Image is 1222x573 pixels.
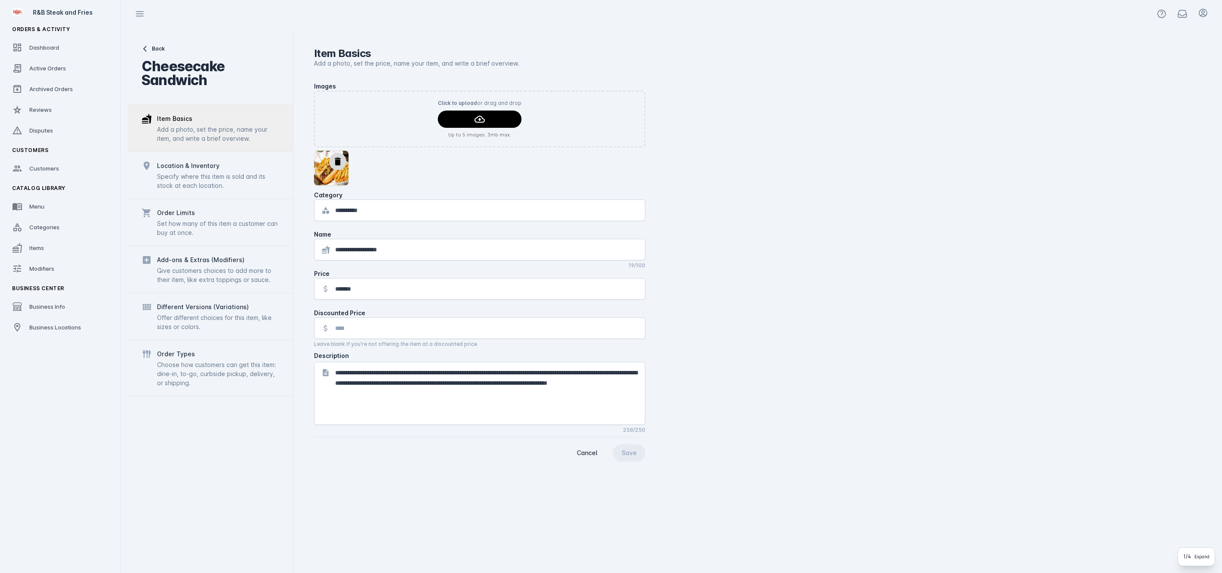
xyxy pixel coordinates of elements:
[628,260,645,269] mat-hint: 19/100
[5,218,116,237] a: Categories
[141,45,283,53] button: Back
[5,297,116,316] a: Business Info
[12,26,70,32] span: Orders & Activity
[29,224,60,231] span: Categories
[5,121,116,140] a: Disputes
[157,114,192,124] div: Item Basics
[5,159,116,178] a: Customers
[33,8,112,17] div: R&B Steak and Fries
[1194,554,1209,560] button: Expand
[157,266,279,284] div: Give customers choices to add more to their item, like extra toppings or sauce.
[333,156,343,167] mat-icon: delete
[314,230,331,239] div: Name
[29,303,65,310] span: Business Info
[157,161,220,171] div: Location & Inventory
[157,360,279,387] div: Choose how customers can get this item: dine-in, to-go, curbside pickup, delivery, or shipping.
[314,82,336,91] div: Images
[157,255,245,265] div: Add-ons & Extras (Modifiers)
[5,59,116,78] a: Active Orders
[568,444,606,462] button: Cancel
[5,259,116,278] a: Modifiers
[5,38,116,57] a: Dashboard
[314,351,349,360] div: Description
[29,265,54,272] span: Modifiers
[438,111,521,128] button: continue
[157,302,249,312] div: Different Versions (Variations)
[157,125,279,143] div: Add a photo, set the price, name your item, and write a brief overview.
[438,131,521,139] small: Up to 5 images. 3mb max.
[314,48,519,59] div: Item Basics
[5,100,116,119] a: Reviews
[314,151,349,185] img: b57cf3c7-cf33-4551-805d-525de766192d.png
[157,349,195,359] div: Order Types
[29,44,59,51] span: Dashboard
[29,203,44,210] span: Menu
[314,190,342,199] div: Category
[623,425,645,434] mat-hint: 238/250
[29,127,53,134] span: Disputes
[5,197,116,216] a: Menu
[577,450,597,456] span: Cancel
[157,219,279,237] div: Set how many of this item a customer can buy at once.
[29,324,81,331] span: Business Locations
[5,79,116,98] a: Archived Orders
[29,65,66,72] span: Active Orders
[157,208,195,218] div: Order Limits
[314,339,477,348] mat-hint: Leave blank if you're not offering the item at a discounted price
[157,313,279,331] div: Offer different choices for this item, like sizes or colors.
[438,99,521,107] p: or drag and drop
[5,238,116,257] a: Items
[1183,553,1191,560] span: 1/4
[141,60,283,87] div: Cheesecake Sandwich
[314,308,365,317] div: Discounted Price
[29,85,73,92] span: Archived Orders
[157,172,279,190] div: Specify where this item is sold and its stock at each location.
[29,165,59,172] span: Customers
[314,59,519,68] div: Add a photo, set the price, name your item, and write a brief overview.
[29,106,52,113] span: Reviews
[5,318,116,337] a: Business Locations
[12,285,64,291] span: Business Center
[12,185,66,191] span: Catalog Library
[438,100,477,106] span: Click to upload
[29,244,44,251] span: Items
[314,269,330,278] div: Price
[12,147,48,153] span: Customers
[152,45,165,53] span: Back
